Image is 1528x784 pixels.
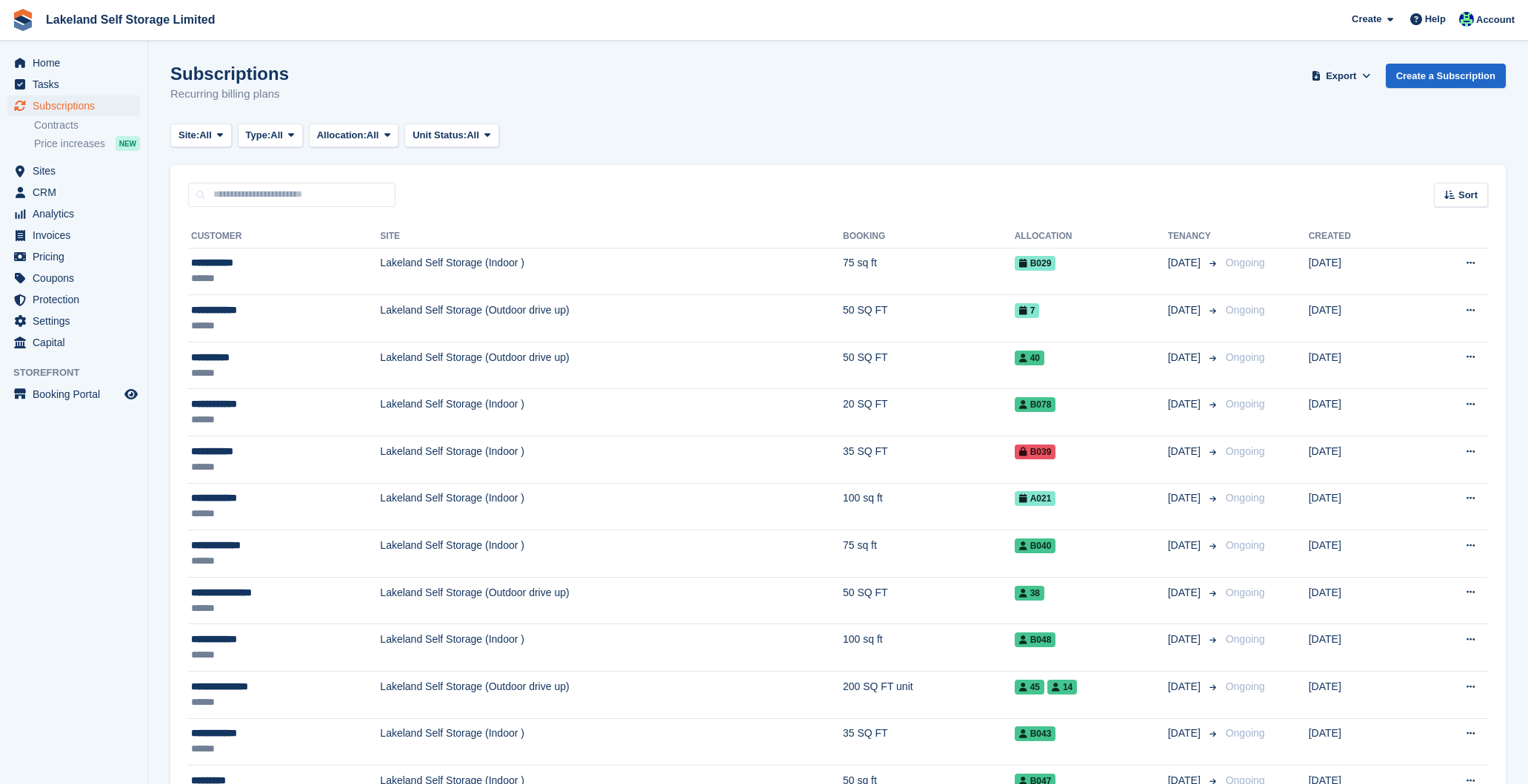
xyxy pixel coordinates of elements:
[188,225,380,249] th: Customer
[380,248,843,295] td: Lakeland Self Storage (Indoor )
[33,384,121,405] span: Booking Portal
[380,718,843,766] td: Lakeland Self Storage (Indoor )
[1047,680,1077,695] span: 14
[1015,303,1040,318] span: 7
[33,95,121,116] span: Subscriptions
[1015,256,1056,271] span: B029
[843,389,1015,436] td: 20 SQ FT
[1168,585,1204,601] span: [DATE]
[380,436,843,484] td: Lakeland Self Storage (Indoor )
[179,128,199,143] span: Site:
[380,672,843,719] td: Lakeland Self Storage (Outdoor drive up)
[1226,680,1265,692] span: Ongoing
[7,74,140,95] a: menu
[33,311,121,331] span: Settings
[1226,727,1265,739] span: Ongoing
[1015,491,1056,506] span: A021
[367,128,379,143] span: All
[1226,587,1265,598] span: Ongoing
[1425,12,1446,27] span: Help
[843,295,1015,342] td: 50 SQ FT
[116,136,140,151] div: NEW
[34,137,105,151] span: Price increases
[33,225,121,246] span: Invoices
[33,160,121,181] span: Sites
[843,225,1015,249] th: Booking
[33,53,121,73] span: Home
[7,332,140,353] a: menu
[1015,351,1044,365] span: 40
[1168,490,1204,506] span: [DATE]
[467,128,479,143] span: All
[1226,351,1265,363] span: Ongoing
[1309,389,1412,436] td: [DATE]
[380,577,843,624] td: Lakeland Self Storage (Outdoor drive up)
[1015,680,1044,695] span: 45
[270,128,283,143] span: All
[1226,445,1265,457] span: Ongoing
[843,436,1015,484] td: 35 SQ FT
[380,389,843,436] td: Lakeland Self Storage (Indoor )
[1309,64,1374,88] button: Export
[843,672,1015,719] td: 200 SQ FT unit
[1309,577,1412,624] td: [DATE]
[1458,188,1478,203] span: Sort
[380,342,843,389] td: Lakeland Self Storage (Outdoor drive up)
[33,182,121,203] span: CRM
[843,577,1015,624] td: 50 SQ FT
[309,124,399,148] button: Allocation: All
[1459,12,1474,27] img: Steve Aynsley
[7,203,140,224] a: menu
[33,268,121,288] span: Coupons
[1015,632,1056,647] span: B048
[1226,257,1265,268] span: Ongoing
[380,295,843,342] td: Lakeland Self Storage (Outdoor drive up)
[380,225,843,249] th: Site
[7,53,140,73] a: menu
[1309,248,1412,295] td: [DATE]
[40,7,221,32] a: Lakeland Self Storage Limited
[1226,539,1265,551] span: Ongoing
[1226,398,1265,410] span: Ongoing
[843,342,1015,389] td: 50 SQ FT
[1015,445,1056,459] span: B039
[34,118,140,132] a: Contracts
[1168,255,1204,271] span: [DATE]
[1226,304,1265,316] span: Ongoing
[1476,13,1515,27] span: Account
[7,246,140,267] a: menu
[238,124,303,148] button: Type: All
[7,95,140,116] a: menu
[1168,396,1204,412] span: [DATE]
[1352,12,1381,27] span: Create
[380,483,843,530] td: Lakeland Self Storage (Indoor )
[170,86,289,103] p: Recurring billing plans
[170,64,289,84] h1: Subscriptions
[7,268,140,288] a: menu
[7,384,140,405] a: menu
[199,128,212,143] span: All
[33,289,121,310] span: Protection
[1015,397,1056,412] span: B078
[1015,538,1056,553] span: B040
[1015,225,1168,249] th: Allocation
[843,248,1015,295] td: 75 sq ft
[1168,225,1220,249] th: Tenancy
[12,9,34,31] img: stora-icon-8386f47178a22dfd0bd8f6a31ec36ba5ce8667c1dd55bd0f319d3a0aa187defe.svg
[170,124,232,148] button: Site: All
[1226,492,1265,504] span: Ongoing
[1168,538,1204,553] span: [DATE]
[7,311,140,331] a: menu
[380,624,843,672] td: Lakeland Self Storage (Indoor )
[1309,436,1412,484] td: [DATE]
[1226,633,1265,645] span: Ongoing
[1168,679,1204,695] span: [DATE]
[413,128,467,143] span: Unit Status:
[1309,295,1412,342] td: [DATE]
[13,365,147,380] span: Storefront
[1309,672,1412,719] td: [DATE]
[1309,530,1412,578] td: [DATE]
[122,385,140,403] a: Preview store
[1015,726,1056,741] span: B043
[1386,64,1506,88] a: Create a Subscription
